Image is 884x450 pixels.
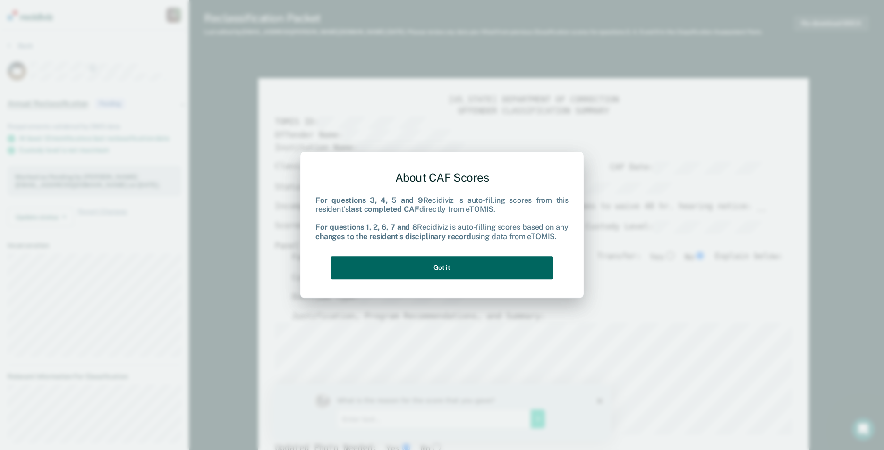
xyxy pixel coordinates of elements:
b: last completed CAF [348,205,419,214]
button: Got it [331,256,553,279]
b: For questions 3, 4, 5 and 9 [315,196,423,205]
button: Submit your response [258,25,272,44]
div: What is the reason for the score that you gave? [64,12,282,21]
input: Enter text... [64,25,258,44]
div: Close survey [324,14,330,20]
b: For questions 1, 2, 6, 7 and 8 [315,223,417,232]
div: Recidiviz is auto-filling scores from this resident's directly from eTOMIS. Recidiviz is auto-fil... [315,196,569,241]
img: Profile image for Kim [42,9,57,25]
b: changes to the resident's disciplinary record [315,232,471,241]
div: About CAF Scores [315,163,569,192]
